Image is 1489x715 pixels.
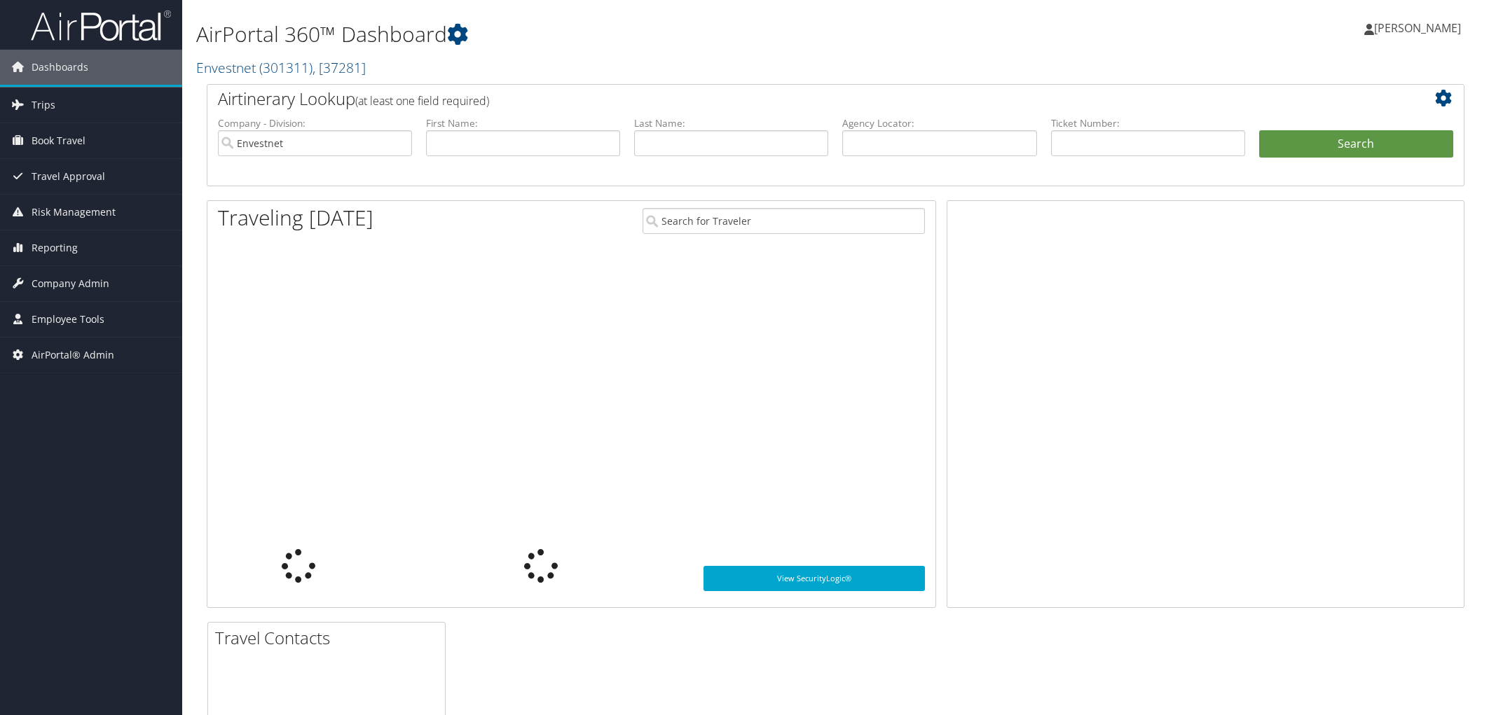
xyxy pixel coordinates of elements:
[704,566,925,591] a: View SecurityLogic®
[1374,20,1461,36] span: [PERSON_NAME]
[32,302,104,337] span: Employee Tools
[32,266,109,301] span: Company Admin
[31,9,171,42] img: airportal-logo.png
[218,116,412,130] label: Company - Division:
[259,58,313,77] span: ( 301311 )
[634,116,828,130] label: Last Name:
[218,87,1349,111] h2: Airtinerary Lookup
[32,123,85,158] span: Book Travel
[215,626,445,650] h2: Travel Contacts
[355,93,489,109] span: (at least one field required)
[196,20,1049,49] h1: AirPortal 360™ Dashboard
[313,58,366,77] span: , [ 37281 ]
[32,88,55,123] span: Trips
[32,159,105,194] span: Travel Approval
[426,116,620,130] label: First Name:
[643,208,925,234] input: Search for Traveler
[842,116,1036,130] label: Agency Locator:
[1364,7,1475,49] a: [PERSON_NAME]
[32,338,114,373] span: AirPortal® Admin
[32,230,78,265] span: Reporting
[196,58,366,77] a: Envestnet
[32,195,116,230] span: Risk Management
[1259,130,1453,158] button: Search
[1051,116,1245,130] label: Ticket Number:
[218,203,373,232] h1: Traveling [DATE]
[32,50,88,85] span: Dashboards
